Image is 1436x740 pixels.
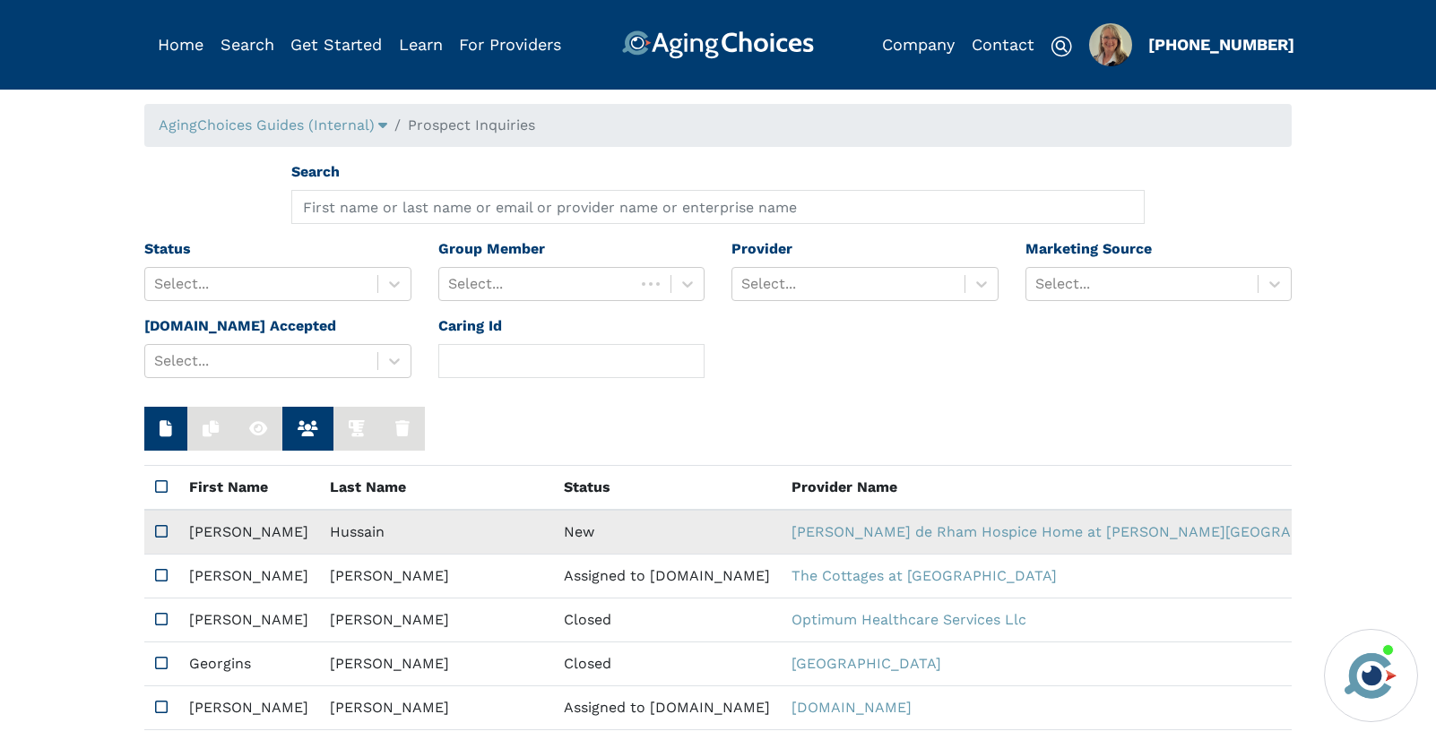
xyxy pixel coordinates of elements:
div: Popover trigger [1089,23,1132,66]
td: Assigned to [DOMAIN_NAME] [553,555,781,598]
td: [PERSON_NAME] [178,555,319,598]
img: AgingChoices [622,30,814,59]
td: [PERSON_NAME] [178,510,319,555]
a: Contact [972,35,1034,54]
td: Georgins [178,642,319,686]
td: [PERSON_NAME] [178,686,319,730]
td: [PERSON_NAME] [319,686,553,730]
a: [PERSON_NAME] de Rham Hospice Home at [PERSON_NAME][GEOGRAPHIC_DATA] [792,523,1375,540]
label: Marketing Source [1025,238,1152,260]
td: Closed [553,598,781,642]
td: Closed [553,642,781,686]
th: Provider Name [781,466,1386,511]
nav: breadcrumb [144,104,1292,147]
a: Search [221,35,274,54]
img: 0d6ac745-f77c-4484-9392-b54ca61ede62.jpg [1089,23,1132,66]
button: Delete [380,407,425,451]
a: Company [882,35,955,54]
img: search-icon.svg [1051,36,1072,57]
label: Provider [731,238,792,260]
td: New [553,510,781,555]
span: Prospect Inquiries [408,116,535,133]
a: The Cottages at [GEOGRAPHIC_DATA] [792,567,1057,584]
td: [PERSON_NAME] [319,642,553,686]
a: For Providers [459,35,561,54]
td: [PERSON_NAME] [319,555,553,598]
button: View [234,407,282,451]
input: First name or last name or email or provider name or enterprise name [291,190,1146,224]
a: [GEOGRAPHIC_DATA] [792,655,941,672]
button: Run Integrations [333,407,380,451]
div: Popover trigger [159,115,387,136]
td: Assigned to [DOMAIN_NAME] [553,686,781,730]
td: Hussain [319,510,553,555]
a: Get Started [290,35,382,54]
td: [PERSON_NAME] [178,598,319,642]
a: [DOMAIN_NAME] [792,699,912,716]
td: [PERSON_NAME] [319,598,553,642]
label: Search [291,161,340,183]
a: Optimum Healthcare Services Llc [792,611,1026,628]
label: [DOMAIN_NAME] Accepted [144,315,336,337]
label: Status [144,238,191,260]
th: First Name [178,466,319,511]
th: Status [553,466,781,511]
label: Group Member [438,238,545,260]
div: Popover trigger [221,30,274,59]
button: New [144,407,187,451]
button: Duplicate [187,407,234,451]
a: AgingChoices Guides (Internal) [159,116,387,133]
th: Last Name [319,466,553,511]
a: Learn [399,35,443,54]
a: [PHONE_NUMBER] [1148,35,1294,54]
img: avatar [1340,645,1401,706]
label: Caring Id [438,315,502,337]
button: View Members [282,407,333,451]
span: AgingChoices Guides (Internal) [159,116,375,133]
a: Home [158,35,203,54]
